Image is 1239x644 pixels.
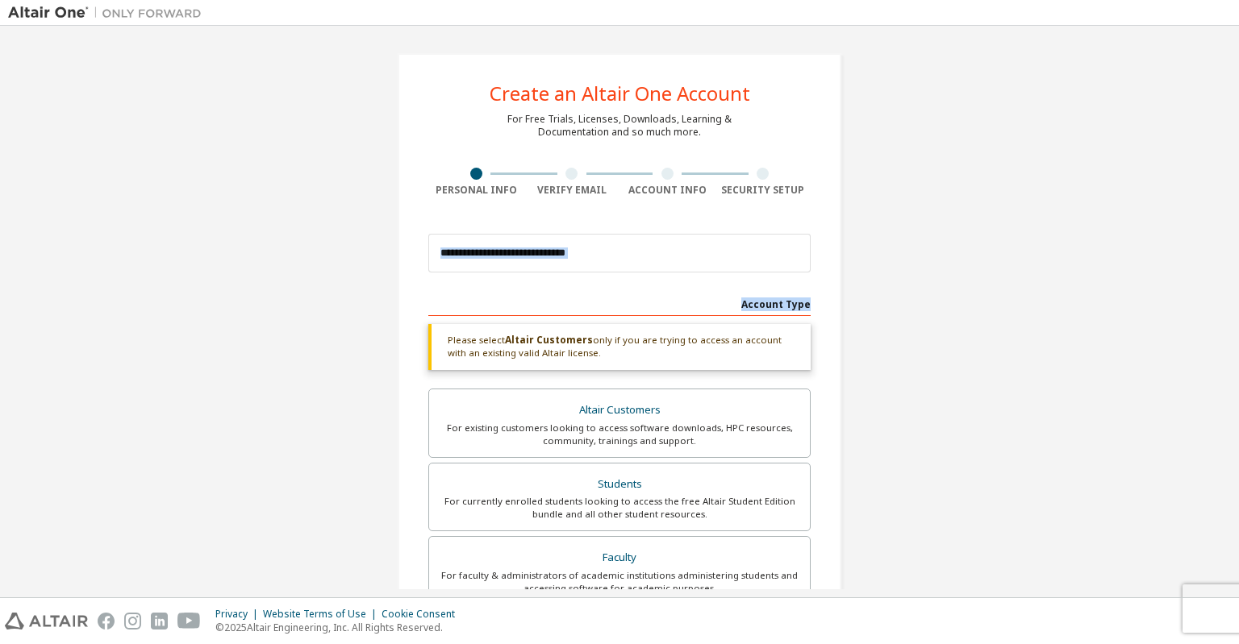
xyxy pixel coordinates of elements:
[439,546,800,569] div: Faculty
[490,84,750,103] div: Create an Altair One Account
[8,5,210,21] img: Altair One
[715,184,811,197] div: Security Setup
[439,422,800,447] div: For existing customers looking to access software downloads, HPC resources, community, trainings ...
[507,113,732,139] div: For Free Trials, Licenses, Downloads, Learning & Documentation and so much more.
[5,613,88,629] img: altair_logo.svg
[215,608,263,621] div: Privacy
[428,324,811,370] div: Please select only if you are trying to access an account with an existing valid Altair license.
[524,184,620,197] div: Verify Email
[439,569,800,595] div: For faculty & administrators of academic institutions administering students and accessing softwa...
[98,613,115,629] img: facebook.svg
[428,184,524,197] div: Personal Info
[439,495,800,521] div: For currently enrolled students looking to access the free Altair Student Edition bundle and all ...
[428,290,811,316] div: Account Type
[124,613,141,629] img: instagram.svg
[439,473,800,496] div: Students
[151,613,168,629] img: linkedin.svg
[263,608,382,621] div: Website Terms of Use
[382,608,465,621] div: Cookie Consent
[619,184,715,197] div: Account Info
[215,621,465,634] p: © 2025 Altair Engineering, Inc. All Rights Reserved.
[177,613,201,629] img: youtube.svg
[505,333,593,347] b: Altair Customers
[439,399,800,422] div: Altair Customers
